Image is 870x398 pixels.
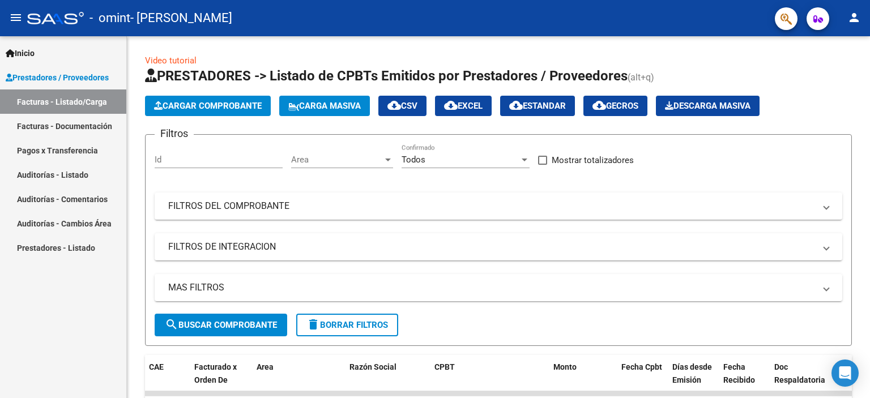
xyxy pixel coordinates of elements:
[168,241,815,253] mat-panel-title: FILTROS DE INTEGRACION
[774,362,825,384] span: Doc Respaldatoria
[435,96,492,116] button: EXCEL
[154,101,262,111] span: Cargar Comprobante
[145,55,197,66] a: Video tutorial
[656,96,760,116] app-download-masive: Descarga masiva de comprobantes (adjuntos)
[387,99,401,112] mat-icon: cloud_download
[444,99,458,112] mat-icon: cloud_download
[145,96,271,116] button: Cargar Comprobante
[306,320,388,330] span: Borrar Filtros
[155,274,842,301] mat-expansion-panel-header: MAS FILTROS
[168,200,815,212] mat-panel-title: FILTROS DEL COMPROBANTE
[509,101,566,111] span: Estandar
[155,314,287,336] button: Buscar Comprobante
[194,362,237,384] span: Facturado x Orden De
[168,281,815,294] mat-panel-title: MAS FILTROS
[552,153,634,167] span: Mostrar totalizadores
[9,11,23,24] mat-icon: menu
[6,71,109,84] span: Prestadores / Proveedores
[296,314,398,336] button: Borrar Filtros
[279,96,370,116] button: Carga Masiva
[434,362,455,371] span: CPBT
[509,99,523,112] mat-icon: cloud_download
[444,101,483,111] span: EXCEL
[6,47,35,59] span: Inicio
[155,126,194,142] h3: Filtros
[553,362,577,371] span: Monto
[665,101,750,111] span: Descarga Masiva
[349,362,396,371] span: Razón Social
[145,68,628,84] span: PRESTADORES -> Listado de CPBTs Emitidos por Prestadores / Proveedores
[165,318,178,331] mat-icon: search
[155,192,842,220] mat-expansion-panel-header: FILTROS DEL COMPROBANTE
[847,11,861,24] mat-icon: person
[592,99,606,112] mat-icon: cloud_download
[165,320,277,330] span: Buscar Comprobante
[831,360,859,387] div: Open Intercom Messenger
[402,155,425,165] span: Todos
[723,362,755,384] span: Fecha Recibido
[155,233,842,260] mat-expansion-panel-header: FILTROS DE INTEGRACION
[583,96,647,116] button: Gecros
[149,362,164,371] span: CAE
[306,318,320,331] mat-icon: delete
[89,6,130,31] span: - omint
[592,101,638,111] span: Gecros
[378,96,427,116] button: CSV
[621,362,662,371] span: Fecha Cpbt
[291,155,383,165] span: Area
[628,72,654,83] span: (alt+q)
[672,362,712,384] span: Días desde Emisión
[130,6,232,31] span: - [PERSON_NAME]
[288,101,361,111] span: Carga Masiva
[257,362,274,371] span: Area
[500,96,575,116] button: Estandar
[387,101,417,111] span: CSV
[656,96,760,116] button: Descarga Masiva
